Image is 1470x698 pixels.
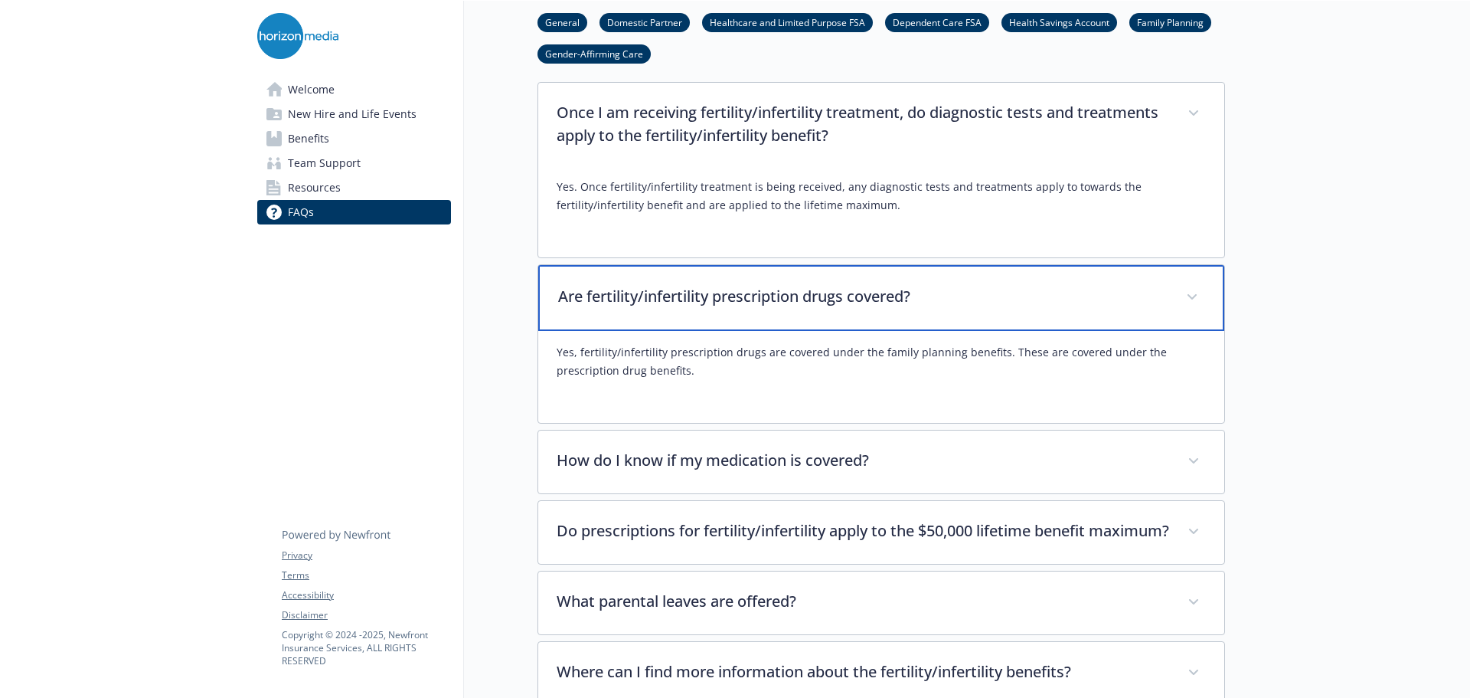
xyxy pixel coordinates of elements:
span: Welcome [288,77,335,102]
p: Where can I find more information about the fertility/infertility benefits? [557,660,1169,683]
p: Yes, fertility/infertility prescription drugs are covered under the family planning benefits. The... [557,343,1206,380]
p: Once I am receiving fertility/infertility treatment, do diagnostic tests and treatments apply to ... [557,101,1169,147]
span: Resources [288,175,341,200]
a: Resources [257,175,451,200]
a: New Hire and Life Events [257,102,451,126]
a: Health Savings Account [1001,15,1117,29]
span: Benefits [288,126,329,151]
div: Once I am receiving fertility/infertility treatment, do diagnostic tests and treatments apply to ... [538,83,1224,165]
div: Do prescriptions for fertility/infertility apply to the $50,000 lifetime benefit maximum? [538,501,1224,564]
div: Are fertility/infertility prescription drugs covered? [538,331,1224,423]
div: How do I know if my medication is covered? [538,431,1224,493]
span: FAQs [288,200,314,224]
p: Are fertility/infertility prescription drugs covered? [558,285,1168,308]
a: Disclaimer [282,608,450,622]
a: General [537,15,587,29]
a: Accessibility [282,588,450,602]
a: Healthcare and Limited Purpose FSA [702,15,873,29]
div: What parental leaves are offered? [538,572,1224,634]
a: FAQs [257,200,451,224]
p: Do prescriptions for fertility/infertility apply to the $50,000 lifetime benefit maximum? [557,519,1169,542]
p: Yes. Once fertility/infertility treatment is being received, any diagnostic tests and treatments ... [557,178,1206,215]
div: Once I am receiving fertility/infertility treatment, do diagnostic tests and treatments apply to ... [538,165,1224,257]
div: Are fertility/infertility prescription drugs covered? [538,265,1224,331]
a: Team Support [257,151,451,175]
a: Dependent Care FSA [885,15,989,29]
a: Welcome [257,77,451,102]
span: New Hire and Life Events [288,102,416,126]
a: Gender-Affirming Care [537,46,651,61]
a: Domestic Partner [599,15,690,29]
a: Family Planning [1129,15,1211,29]
p: What parental leaves are offered? [557,590,1169,613]
p: Copyright © 2024 - 2025 , Newfront Insurance Services, ALL RIGHTS RESERVED [282,628,450,667]
span: Team Support [288,151,361,175]
a: Benefits [257,126,451,151]
p: How do I know if my medication is covered? [557,449,1169,472]
a: Privacy [282,549,450,562]
a: Terms [282,569,450,582]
